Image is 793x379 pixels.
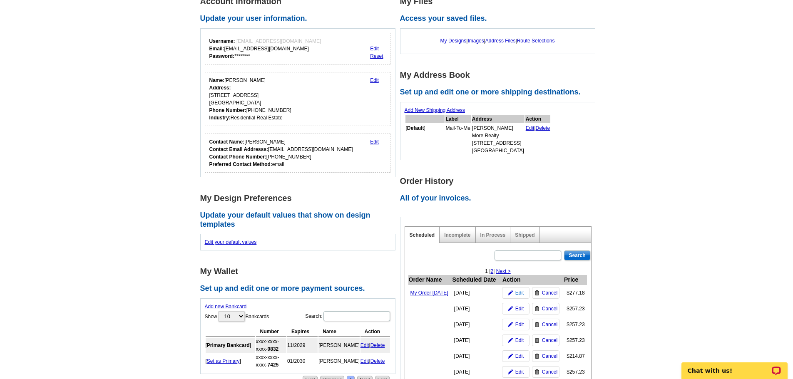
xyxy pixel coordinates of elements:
img: trashcan-icon.gif [534,369,539,374]
iframe: LiveChat chat widget [676,353,793,379]
a: Route Selections [517,38,555,44]
a: Reset [370,53,383,59]
td: [PERSON_NAME] [318,354,360,369]
span: Cancel [542,337,557,344]
img: trashcan-icon.gif [534,306,539,311]
a: Edit [360,342,369,348]
a: Delete [370,358,385,364]
td: [DATE] [452,348,502,364]
div: Your personal details. [205,72,391,126]
h2: Update your user information. [200,14,400,23]
div: | | | [405,33,591,49]
td: xxxx-xxxx-xxxx- [256,338,286,353]
a: Edit [502,303,529,315]
td: [DATE] [452,285,502,301]
div: [PERSON_NAME] [STREET_ADDRESS] [GEOGRAPHIC_DATA] [PHONE_NUMBER] Residential Real Estate [209,77,291,121]
strong: Phone Number: [209,107,246,113]
a: In Process [480,232,506,238]
strong: Contact Name: [209,139,245,145]
a: My Order [DATE] [410,290,448,296]
td: [ ] [405,124,445,155]
b: Default [407,125,424,131]
td: [DATE] [452,332,502,348]
th: Address [472,115,525,123]
strong: Username: [209,38,235,44]
td: $214.87 [564,348,587,364]
strong: Industry: [209,115,231,121]
img: trashcan-icon.gif [534,354,539,359]
th: Action [360,327,390,337]
span: Edit [515,368,524,376]
h2: Set up and edit one or more shipping destinations. [400,88,600,97]
a: Edit [502,334,529,346]
strong: Password: [209,53,235,59]
a: Incomplete [444,232,470,238]
a: Shipped [515,232,534,238]
h2: Access your saved files. [400,14,600,23]
th: Action [525,115,551,123]
h2: Update your default values that show on design templates [200,211,400,229]
span: Edit [515,305,524,312]
td: [ ] [206,338,255,353]
strong: Contact Email Addresss: [209,146,268,152]
th: Scheduled Date [452,275,502,285]
strong: Preferred Contact Method: [209,161,272,167]
td: [ ] [206,354,255,369]
td: 11/2029 [287,338,318,353]
a: Add new Bankcard [205,304,247,310]
strong: Contact Phone Number: [209,154,266,160]
span: Edit [515,321,524,328]
img: pencil-icon.gif [508,338,513,343]
input: Search [564,250,590,260]
td: | [360,354,390,369]
a: Edit your default values [205,239,257,245]
th: Price [564,275,587,285]
strong: 0832 [268,346,279,352]
a: Edit [502,366,529,378]
span: Edit [515,289,524,297]
a: Delete [536,125,550,131]
h2: All of your invoices. [400,194,600,203]
img: pencil-icon.gif [508,322,513,327]
td: $257.23 [564,301,587,317]
img: trashcan-icon.gif [534,290,539,295]
div: Your login information. [205,33,391,64]
td: $257.23 [564,332,587,348]
a: Images [467,38,484,44]
span: Cancel [542,352,557,360]
a: Edit [370,46,379,52]
td: | [525,124,551,155]
h1: Order History [400,177,600,186]
span: Cancel [542,289,557,297]
img: pencil-icon.gif [508,290,513,295]
label: Search: [305,310,390,322]
input: Search: [323,311,390,321]
div: Who should we contact regarding order issues? [205,134,391,173]
td: $277.18 [564,285,587,301]
a: Add New Shipping Address [405,107,465,113]
td: Mail-To-Me [445,124,471,155]
img: pencil-icon.gif [508,369,513,374]
a: Edit [526,125,534,131]
a: Edit [370,77,379,83]
strong: Address: [209,85,231,91]
span: Edit [515,352,524,360]
td: 01/2030 [287,354,318,369]
td: [DATE] [452,301,502,317]
h1: My Wallet [200,267,400,276]
a: Edit [502,287,529,299]
img: pencil-icon.gif [508,354,513,359]
a: Delete [370,342,385,348]
a: My Designs [440,38,467,44]
strong: Email: [209,46,224,52]
h1: My Address Book [400,71,600,79]
a: Scheduled [410,232,435,238]
td: | [360,338,390,353]
b: Primary Bankcard [207,342,250,348]
a: Edit [370,139,379,145]
th: Expires [287,327,318,337]
label: Show Bankcards [205,310,269,322]
div: [PERSON_NAME] [EMAIL_ADDRESS][DOMAIN_NAME] [PHONE_NUMBER] email [209,138,353,168]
